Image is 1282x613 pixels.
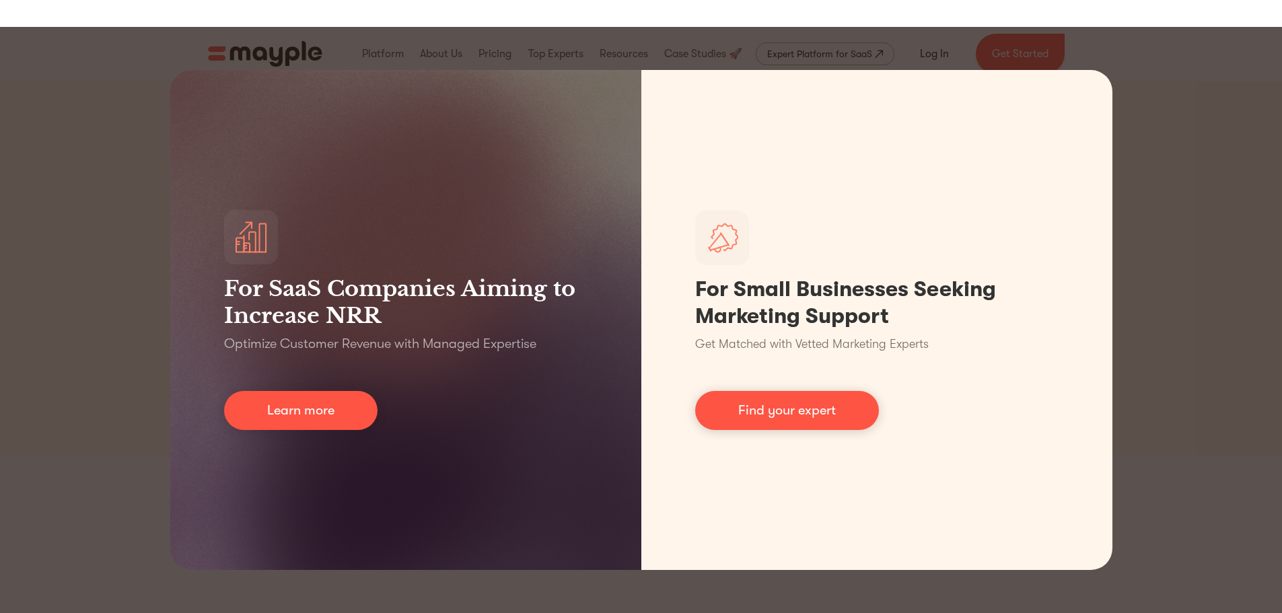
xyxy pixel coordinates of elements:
a: Find your expert [695,391,879,430]
p: Get Matched with Vetted Marketing Experts [695,335,929,353]
a: Learn more [224,391,378,430]
h1: For Small Businesses Seeking Marketing Support [695,276,1059,330]
p: Optimize Customer Revenue with Managed Expertise [224,334,536,353]
h3: For SaaS Companies Aiming to Increase NRR [224,275,587,329]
